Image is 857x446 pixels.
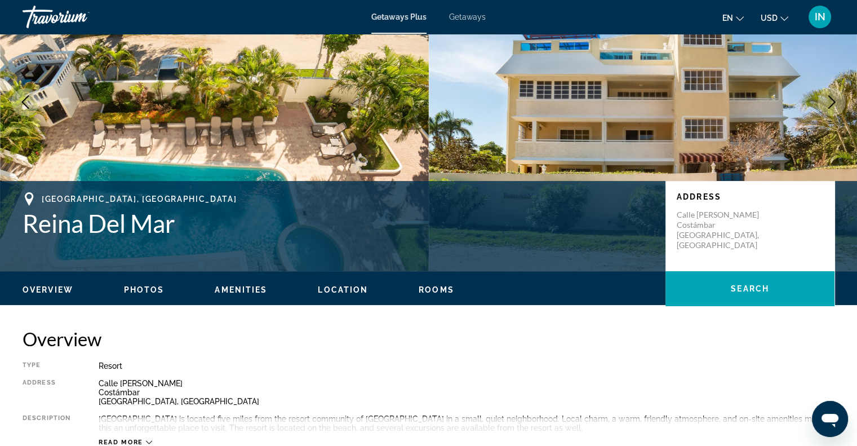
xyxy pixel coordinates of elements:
[99,379,834,406] div: Calle [PERSON_NAME] Costámbar [GEOGRAPHIC_DATA], [GEOGRAPHIC_DATA]
[318,285,368,294] span: Location
[761,14,778,23] span: USD
[731,284,769,293] span: Search
[23,209,654,238] h1: Reina Del Mar
[124,285,165,295] button: Photos
[419,285,454,295] button: Rooms
[11,88,39,116] button: Previous image
[677,210,767,250] p: Calle [PERSON_NAME] Costámbar [GEOGRAPHIC_DATA], [GEOGRAPHIC_DATA]
[23,414,70,432] div: Description
[722,10,744,26] button: Change language
[818,88,846,116] button: Next image
[23,285,73,294] span: Overview
[371,12,427,21] a: Getaways Plus
[812,401,848,437] iframe: Button to launch messaging window
[124,285,165,294] span: Photos
[23,379,70,406] div: Address
[215,285,267,294] span: Amenities
[99,439,143,446] span: Read more
[815,11,825,23] span: IN
[419,285,454,294] span: Rooms
[449,12,486,21] a: Getaways
[722,14,733,23] span: en
[23,361,70,370] div: Type
[99,361,834,370] div: Resort
[677,192,823,201] p: Address
[99,414,834,432] div: [GEOGRAPHIC_DATA] is located five miles from the resort community of [GEOGRAPHIC_DATA] in a small...
[761,10,788,26] button: Change currency
[318,285,368,295] button: Location
[23,328,834,350] h2: Overview
[665,271,834,306] button: Search
[23,2,135,32] a: Travorium
[215,285,267,295] button: Amenities
[23,285,73,295] button: Overview
[805,5,834,29] button: User Menu
[42,195,237,204] span: [GEOGRAPHIC_DATA], [GEOGRAPHIC_DATA]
